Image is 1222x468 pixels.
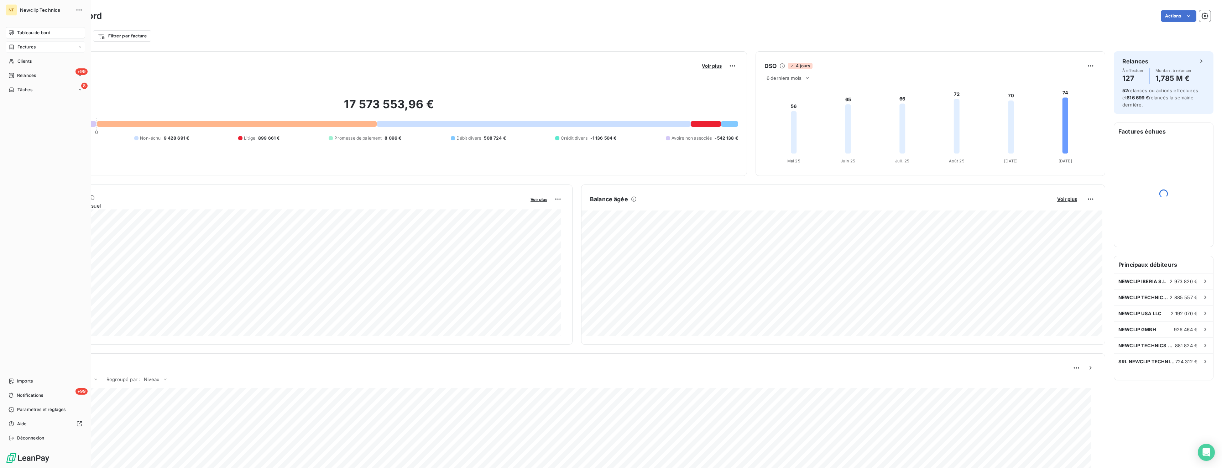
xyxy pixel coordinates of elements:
span: 8 096 € [385,135,401,141]
span: Avoirs non associés [672,135,712,141]
span: relances ou actions effectuées et relancés la semaine dernière. [1122,88,1198,108]
span: 6 derniers mois [767,75,801,81]
span: 9 428 691 € [164,135,189,141]
span: 2 885 557 € [1170,295,1197,300]
span: Clients [17,58,32,64]
button: Voir plus [528,196,549,202]
span: NEWCLIP GMBH [1118,327,1156,332]
tspan: [DATE] [1059,158,1072,163]
span: 2 192 070 € [1171,311,1197,316]
span: Déconnexion [17,435,45,441]
span: Non-échu [140,135,161,141]
img: Logo LeanPay [6,452,50,464]
span: Montant à relancer [1155,68,1192,73]
span: Voir plus [531,197,547,202]
tspan: Août 25 [949,158,965,163]
span: Voir plus [1057,196,1077,202]
span: 616 699 € [1127,95,1149,100]
span: 2 973 820 € [1170,279,1197,284]
span: NEWCLIP IBERIA S.L [1118,279,1166,284]
button: Voir plus [700,63,724,69]
span: À effectuer [1122,68,1144,73]
a: Aide [6,418,85,430]
span: Tableau de bord [17,30,50,36]
div: NT [6,4,17,16]
span: 926 464 € [1174,327,1197,332]
span: Paramètres et réglages [17,406,66,413]
h4: 1,785 M € [1155,73,1192,84]
h2: 17 573 553,96 € [40,97,738,119]
span: Voir plus [702,63,722,69]
span: 4 jours [788,63,812,69]
span: Newclip Technics [20,7,71,13]
button: Actions [1161,10,1196,22]
span: 899 661 € [258,135,280,141]
span: +99 [75,68,88,75]
span: Regroupé par : [106,376,140,382]
span: Aide [17,421,27,427]
span: Imports [17,378,33,384]
span: NEWCLIP TECHNICS AUSTRALIA PTY [1118,295,1170,300]
h4: 127 [1122,73,1144,84]
span: -1 136 504 € [590,135,617,141]
h6: DSO [764,62,777,70]
span: -542 138 € [715,135,738,141]
span: Promesse de paiement [334,135,382,141]
button: Filtrer par facture [93,30,151,42]
span: Notifications [17,392,43,399]
span: Tâches [17,87,32,93]
tspan: Juil. 25 [895,158,909,163]
h6: Balance âgée [590,195,628,203]
span: 508 724 € [484,135,506,141]
tspan: Juin 25 [841,158,855,163]
span: NEWCLIP TECHNICS JAPAN KK [1118,343,1175,348]
span: 881 824 € [1175,343,1197,348]
h6: Factures échues [1114,123,1213,140]
span: Crédit divers [561,135,587,141]
span: SRL NEWCLIP TECHNICS [GEOGRAPHIC_DATA] [1118,359,1175,364]
span: Débit divers [456,135,481,141]
h6: Principaux débiteurs [1114,256,1213,273]
span: Litige [244,135,255,141]
span: Relances [17,72,36,79]
span: 0 [95,129,98,135]
h6: Relances [1122,57,1148,66]
span: Factures [17,44,36,50]
span: +99 [75,388,88,395]
button: Voir plus [1055,196,1079,202]
tspan: Mai 25 [787,158,800,163]
span: 724 312 € [1175,359,1197,364]
span: Niveau [144,376,160,382]
tspan: [DATE] [1004,158,1018,163]
div: Open Intercom Messenger [1198,444,1215,461]
span: 8 [81,83,88,89]
span: 52 [1122,88,1128,93]
span: NEWCLIP USA LLC [1118,311,1161,316]
span: Chiffre d'affaires mensuel [40,202,526,209]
